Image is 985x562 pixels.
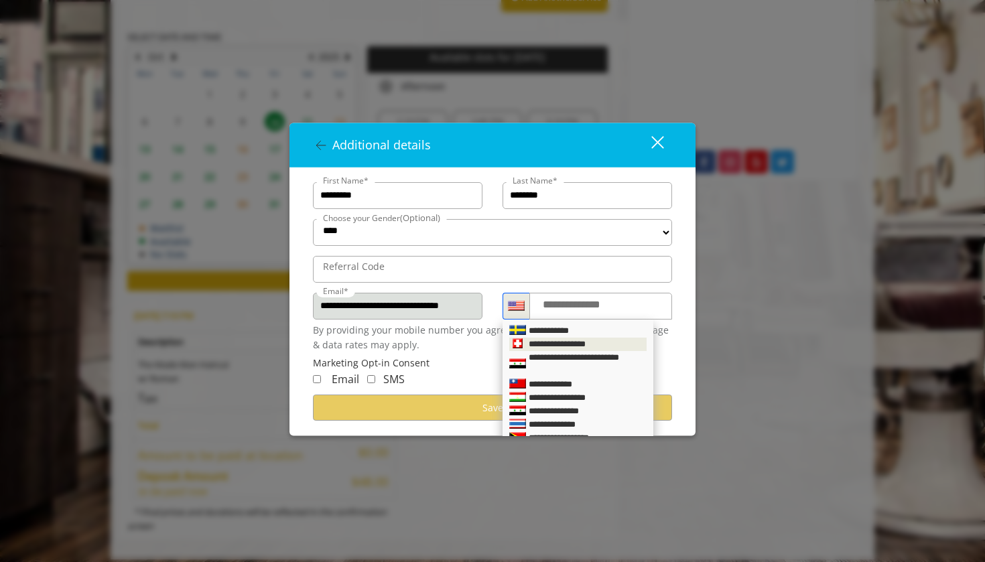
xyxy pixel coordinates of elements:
[313,356,672,371] div: Marketing Opt-in Consent
[313,375,321,383] input: Receive Marketing Email
[332,372,359,387] span: Email
[316,259,391,274] label: Referral Code
[313,395,672,421] button: Save
[313,256,672,283] input: ReferralCode
[367,375,375,383] input: Receive Marketing SMS
[313,323,672,353] div: By providing your mobile number you agree to receive text messages. Message & data rates may apply.
[316,285,355,297] label: Email*
[313,182,482,209] input: FirstName
[316,174,375,187] label: First Name*
[503,293,529,320] div: Country
[332,137,431,153] span: Additional details
[313,219,672,246] select: Choose your Gender
[383,372,405,387] span: SMS
[400,212,440,224] span: (Optional)
[627,131,672,159] button: close dialog
[482,401,503,414] span: Save
[636,135,663,155] div: close dialog
[506,174,564,187] label: Last Name*
[503,182,672,209] input: Lastname
[313,293,482,320] input: Email
[316,211,447,225] label: Choose your Gender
